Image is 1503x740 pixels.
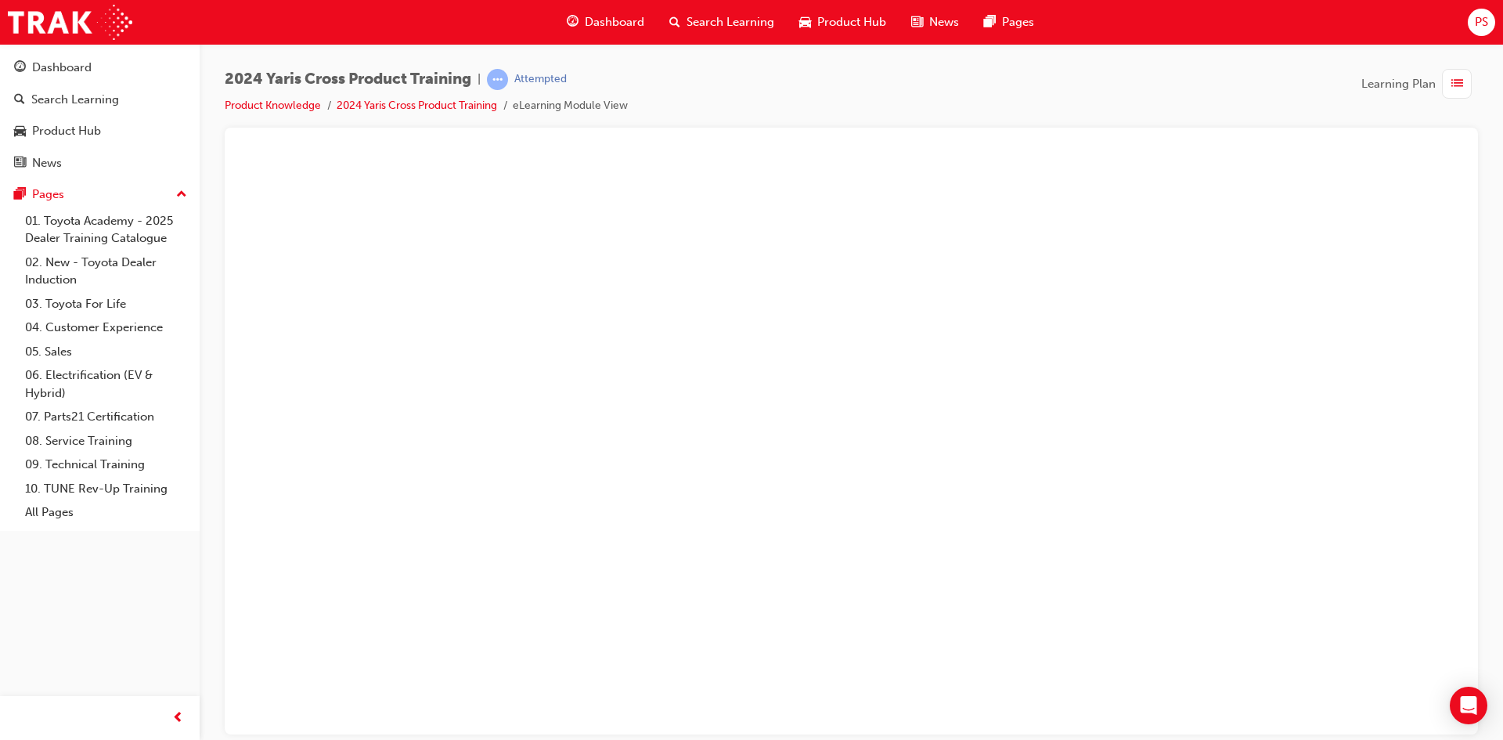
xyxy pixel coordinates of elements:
[172,709,184,728] span: prev-icon
[19,316,193,340] a: 04. Customer Experience
[487,69,508,90] span: learningRecordVerb_ATTEMPT-icon
[32,186,64,204] div: Pages
[984,13,996,32] span: pages-icon
[225,99,321,112] a: Product Knowledge
[6,50,193,180] button: DashboardSearch LearningProduct HubNews
[337,99,497,112] a: 2024 Yaris Cross Product Training
[19,453,193,477] a: 09. Technical Training
[225,70,471,88] span: 2024 Yaris Cross Product Training
[14,125,26,139] span: car-icon
[6,117,193,146] a: Product Hub
[19,429,193,453] a: 08. Service Training
[6,180,193,209] button: Pages
[585,13,644,31] span: Dashboard
[14,157,26,171] span: news-icon
[19,405,193,429] a: 07. Parts21 Certification
[567,13,578,32] span: guage-icon
[1361,75,1436,93] span: Learning Plan
[817,13,886,31] span: Product Hub
[899,6,971,38] a: news-iconNews
[6,85,193,114] a: Search Learning
[1002,13,1034,31] span: Pages
[8,5,132,40] img: Trak
[19,209,193,251] a: 01. Toyota Academy - 2025 Dealer Training Catalogue
[514,72,567,87] div: Attempted
[669,13,680,32] span: search-icon
[176,185,187,205] span: up-icon
[1361,69,1478,99] button: Learning Plan
[31,91,119,109] div: Search Learning
[799,13,811,32] span: car-icon
[1468,9,1495,36] button: PS
[19,340,193,364] a: 05. Sales
[19,363,193,405] a: 06. Electrification (EV & Hybrid)
[1451,74,1463,94] span: list-icon
[32,154,62,172] div: News
[32,122,101,140] div: Product Hub
[1450,687,1487,724] div: Open Intercom Messenger
[6,149,193,178] a: News
[478,70,481,88] span: |
[14,61,26,75] span: guage-icon
[19,477,193,501] a: 10. TUNE Rev-Up Training
[971,6,1047,38] a: pages-iconPages
[19,251,193,292] a: 02. New - Toyota Dealer Induction
[513,97,628,115] li: eLearning Module View
[14,93,25,107] span: search-icon
[554,6,657,38] a: guage-iconDashboard
[911,13,923,32] span: news-icon
[19,500,193,525] a: All Pages
[1475,13,1488,31] span: PS
[6,53,193,82] a: Dashboard
[32,59,92,77] div: Dashboard
[787,6,899,38] a: car-iconProduct Hub
[14,188,26,202] span: pages-icon
[929,13,959,31] span: News
[687,13,774,31] span: Search Learning
[19,292,193,316] a: 03. Toyota For Life
[657,6,787,38] a: search-iconSearch Learning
